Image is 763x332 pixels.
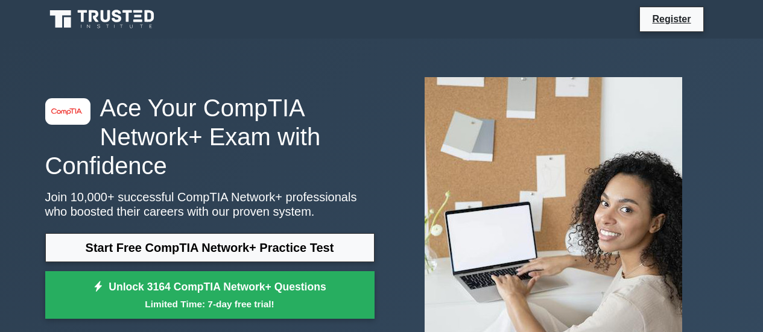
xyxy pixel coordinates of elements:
a: Start Free CompTIA Network+ Practice Test [45,233,375,262]
small: Limited Time: 7-day free trial! [60,297,359,311]
a: Register [645,11,698,27]
a: Unlock 3164 CompTIA Network+ QuestionsLimited Time: 7-day free trial! [45,271,375,319]
h1: Ace Your CompTIA Network+ Exam with Confidence [45,93,375,180]
p: Join 10,000+ successful CompTIA Network+ professionals who boosted their careers with our proven ... [45,190,375,219]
